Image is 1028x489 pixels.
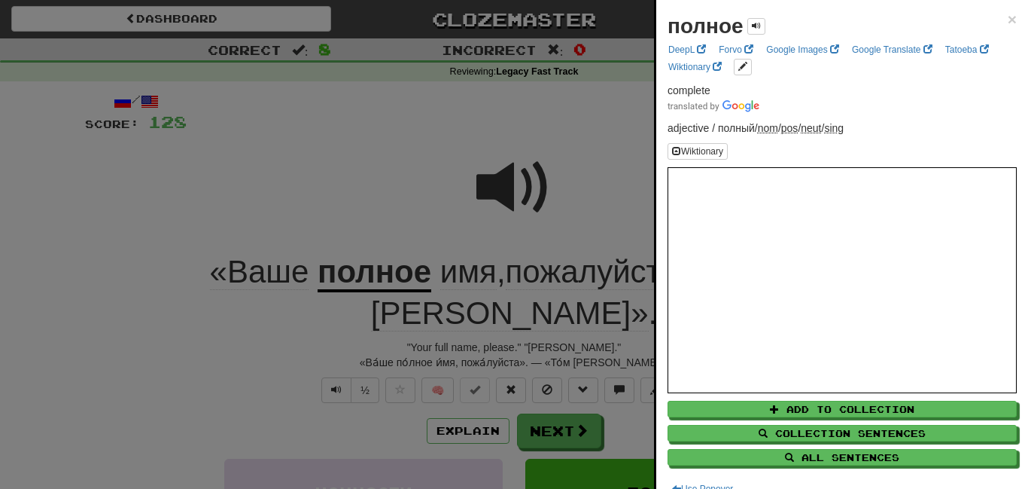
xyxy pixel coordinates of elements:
a: Wiktionary [664,59,726,75]
button: All Sentences [668,449,1017,466]
abbr: Gender: Neuter gender [801,122,821,134]
strong: полное [668,14,744,38]
span: × [1008,11,1017,28]
abbr: Degree: Positive, first degree [781,122,798,134]
span: / [781,122,801,134]
button: edit links [734,59,752,75]
abbr: Number: Singular number [824,122,844,134]
a: DeepL [664,41,710,58]
abbr: Case: Nominative / direct [758,122,778,134]
img: Color short [668,100,759,112]
a: Google Translate [847,41,937,58]
button: Add to Collection [668,401,1017,417]
button: Collection Sentences [668,425,1017,442]
p: adjective / полный / [668,121,1017,136]
a: Forvo [714,41,758,58]
span: / [758,122,781,134]
button: Wiktionary [668,143,728,160]
a: Tatoeba [941,41,993,58]
span: complete [668,84,710,96]
a: Google Images [762,41,844,58]
button: Close [1008,11,1017,27]
span: / [801,122,824,134]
